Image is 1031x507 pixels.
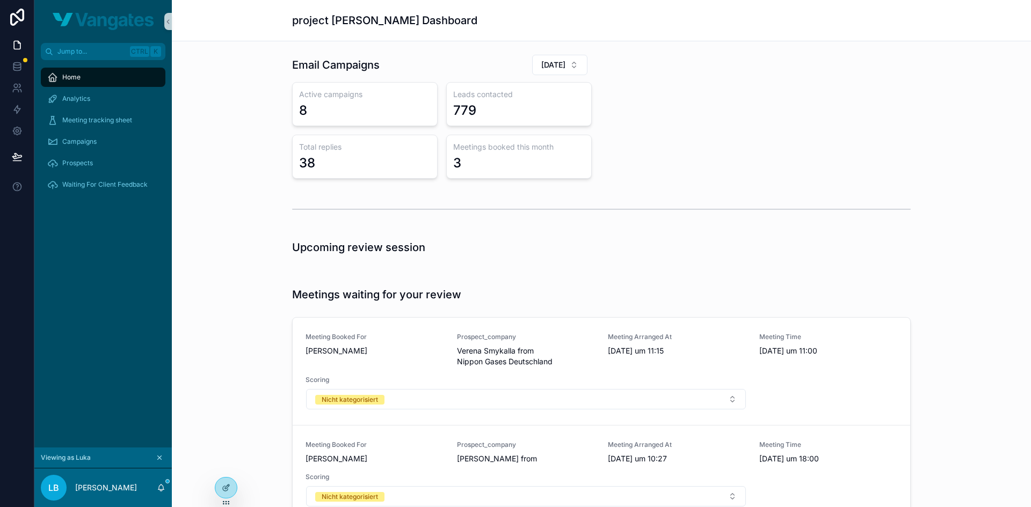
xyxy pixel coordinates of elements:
h3: Active campaigns [299,89,431,100]
button: Select Button [306,389,746,409]
span: [DATE] um 10:27 [608,453,746,464]
a: Home [41,68,165,87]
button: Jump to...CtrlK [41,43,165,60]
button: Select Button [532,55,587,75]
p: [PERSON_NAME] [75,482,137,493]
span: Analytics [62,94,90,103]
span: LB [48,481,59,494]
span: Meeting Arranged At [608,440,746,449]
div: Nicht kategorisiert [322,492,378,502]
span: [DATE] um 11:00 [759,346,898,356]
span: Home [62,73,81,82]
a: Campaigns [41,132,165,151]
span: Prospect_company [457,440,596,449]
span: Meeting tracking sheet [62,116,132,124]
span: Meeting Booked For [306,333,444,341]
span: Scoring [306,473,746,481]
span: [DATE] [541,60,565,70]
a: Waiting For Client Feedback [41,175,165,194]
h1: Email Campaigns [292,57,380,72]
h1: Meetings waiting for your review [292,287,461,302]
span: Prospects [62,159,93,167]
span: Meeting Time [759,333,898,341]
a: Analytics [41,89,165,108]
div: 779 [453,102,476,119]
span: Verena Smykalla from Nippon Gases Deutschland [457,346,596,367]
div: 3 [453,155,461,172]
span: [PERSON_NAME] from [457,453,596,464]
span: Prospect_company [457,333,596,341]
a: Prospects [41,153,165,173]
div: 8 [299,102,307,119]
div: Nicht kategorisiert [322,395,378,405]
span: [DATE] um 11:15 [608,346,746,356]
button: Select Button [306,486,746,506]
span: Ctrl [130,46,149,57]
div: scrollable content [34,60,172,208]
h1: project [PERSON_NAME] Dashboard [292,13,477,28]
span: Jump to... [57,47,126,56]
h3: Leads contacted [453,89,585,100]
a: Meeting Booked For[PERSON_NAME]Prospect_companyVerena Smykalla from Nippon Gases DeutschlandMeeti... [293,318,910,425]
span: [PERSON_NAME] [306,346,444,356]
span: Viewing as Luka [41,453,91,462]
div: 38 [299,155,315,172]
a: Meeting tracking sheet [41,111,165,130]
span: [PERSON_NAME] [306,453,444,464]
h1: Upcoming review session [292,240,425,255]
h3: Total replies [299,142,431,152]
img: App logo [53,13,154,30]
span: K [151,47,160,56]
span: Meeting Booked For [306,440,444,449]
span: [DATE] um 18:00 [759,453,898,464]
span: Meeting Arranged At [608,333,746,341]
span: Waiting For Client Feedback [62,180,148,189]
span: Meeting Time [759,440,898,449]
span: Campaigns [62,137,97,146]
h3: Meetings booked this month [453,142,585,152]
span: Scoring [306,376,746,384]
